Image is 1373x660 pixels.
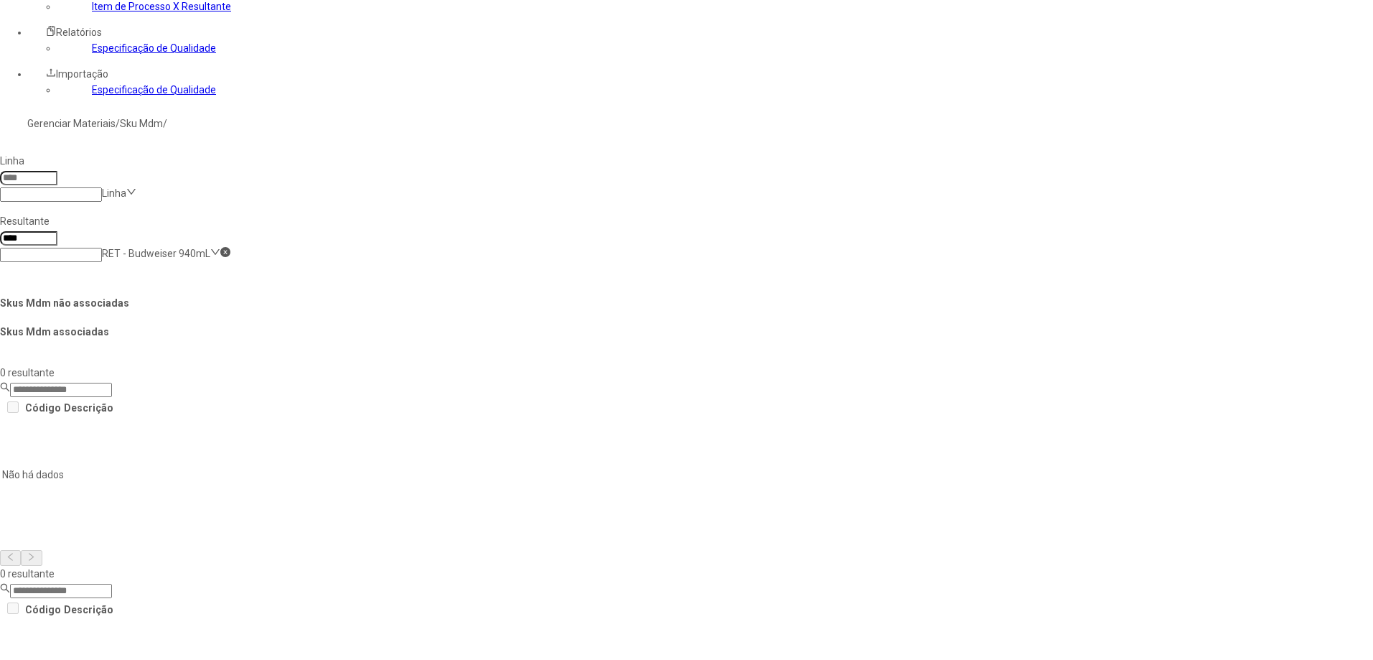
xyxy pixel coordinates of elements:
a: Item de Processo X Resultante [92,1,231,12]
span: Importação [56,68,108,80]
a: Gerenciar Materiais [27,118,116,129]
th: Descrição [63,399,114,418]
a: Especificação de Qualidade [92,84,216,96]
th: Código [24,600,62,619]
p: Não há dados [2,467,543,483]
nz-breadcrumb-separator: / [163,118,167,129]
nz-select-item: RET - Budweiser 940mL [102,248,210,259]
th: Descrição [63,600,114,619]
span: Relatórios [56,27,102,38]
nz-select-placeholder: Linha [102,187,126,199]
a: Especificação de Qualidade [92,42,216,54]
nz-breadcrumb-separator: / [116,118,120,129]
th: Código [24,399,62,418]
a: Sku Mdm [120,118,163,129]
